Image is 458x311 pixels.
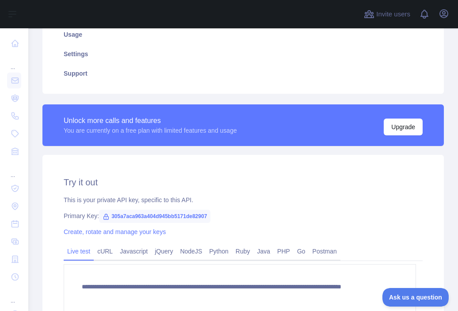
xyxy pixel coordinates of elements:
iframe: Toggle Customer Support [382,288,449,307]
h2: Try it out [64,176,423,188]
button: Invite users [362,7,412,21]
a: Java [254,244,274,258]
a: NodeJS [176,244,206,258]
div: ... [7,287,21,304]
div: Primary Key: [64,211,423,220]
a: Postman [309,244,340,258]
a: jQuery [151,244,176,258]
button: Upgrade [384,119,423,135]
a: cURL [94,244,116,258]
a: Settings [53,44,433,64]
span: Invite users [376,9,410,19]
a: Create, rotate and manage your keys [64,228,166,235]
a: Javascript [116,244,151,258]
a: Support [53,64,433,83]
div: Unlock more calls and features [64,115,237,126]
a: Python [206,244,232,258]
a: PHP [274,244,294,258]
div: This is your private API key, specific to this API. [64,196,423,204]
div: You are currently on a free plan with limited features and usage [64,126,237,135]
a: Ruby [232,244,254,258]
div: ... [7,161,21,179]
a: Live test [64,244,94,258]
a: Go [294,244,309,258]
span: 305a7aca963a404d945bb5171de82907 [99,210,210,223]
a: Usage [53,25,433,44]
div: ... [7,53,21,71]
